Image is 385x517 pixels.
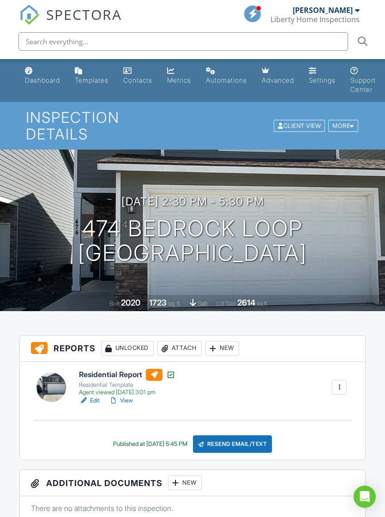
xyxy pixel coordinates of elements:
p: There are no attachments to this inspection. [31,503,355,513]
h6: Residential Report [79,369,175,381]
a: Edit [79,396,100,405]
span: sq.ft. [257,300,268,307]
div: Metrics [167,76,191,84]
a: Residential Report Residential Template Agent viewed [DATE] 3:01 pm [79,369,175,397]
a: Automations (Basic) [202,63,251,89]
a: Client View [273,122,327,129]
span: slab [198,300,208,307]
div: More [328,120,358,132]
a: Dashboard [21,63,64,89]
div: Attach [157,341,202,356]
h3: [DATE] 2:30 pm - 5:30 pm [121,195,264,208]
span: sq. ft. [168,300,181,307]
a: SPECTORA [19,12,122,32]
div: Dashboard [25,76,60,84]
div: Unlocked [101,341,154,356]
h1: Inspection Details [26,109,359,142]
h3: Reports [20,336,366,362]
div: Liberty Home Inspections [271,15,360,24]
div: Support Center [350,76,376,93]
div: 1723 [149,298,167,307]
div: Agent viewed [DATE] 3:01 pm [79,389,175,396]
div: Published at [DATE] 5:45 PM [113,440,187,448]
div: 2614 [237,298,255,307]
a: Metrics [163,63,195,89]
img: The Best Home Inspection Software - Spectora [19,5,40,25]
div: [PERSON_NAME] [293,6,353,15]
div: Contacts [123,76,152,84]
h3: Additional Documents [20,470,366,496]
div: Residential Template [79,381,175,389]
input: Search everything... [18,32,348,51]
div: New [168,475,202,490]
div: 2020 [121,298,140,307]
a: View [109,396,133,405]
div: Settings [309,76,336,84]
h1: 474 Bedrock Loop [GEOGRAPHIC_DATA] [78,216,307,265]
div: Resend Email/Text [193,435,272,453]
span: Lot Size [217,300,236,307]
div: Templates [75,76,108,84]
div: Automations [206,76,247,84]
span: Built [109,300,120,307]
div: Client View [274,120,325,132]
span: SPECTORA [46,5,122,24]
div: Advanced [262,76,294,84]
a: Contacts [120,63,156,89]
a: Advanced [258,63,298,89]
div: Open Intercom Messenger [354,486,376,508]
a: Templates [71,63,112,89]
a: Settings [305,63,339,89]
div: New [205,341,239,356]
a: Support Center [347,63,379,98]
